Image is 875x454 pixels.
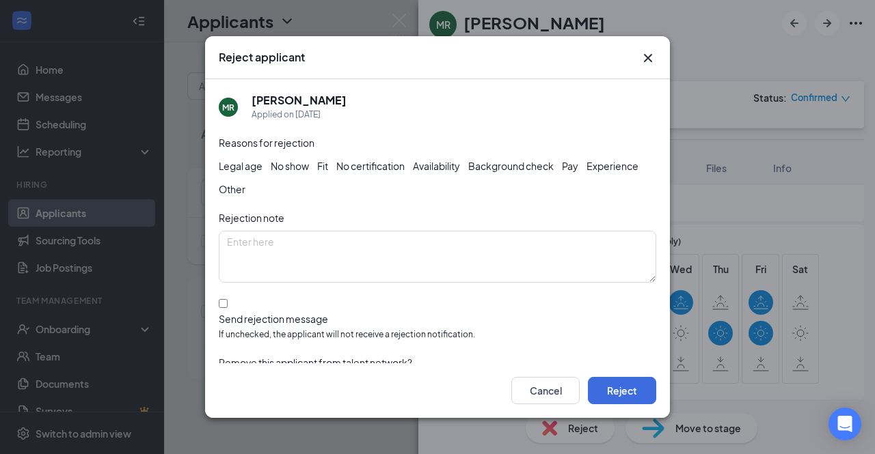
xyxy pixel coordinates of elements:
[413,158,460,173] span: Availability
[511,377,580,404] button: Cancel
[588,377,656,404] button: Reject
[252,93,347,108] h5: [PERSON_NAME]
[219,212,284,224] span: Rejection note
[219,356,412,369] span: Remove this applicant from talent network?
[219,137,314,149] span: Reasons for rejection
[468,158,554,173] span: Background check
[829,408,861,440] div: Open Intercom Messenger
[219,299,228,308] input: Send rejection messageIf unchecked, the applicant will not receive a rejection notification.
[317,158,328,173] span: Fit
[219,312,656,326] div: Send rejection message
[587,158,638,173] span: Experience
[219,182,245,197] span: Other
[271,158,309,173] span: No show
[336,158,405,173] span: No certification
[219,328,656,341] span: If unchecked, the applicant will not receive a rejection notification.
[252,108,347,122] div: Applied on [DATE]
[219,158,262,173] span: Legal age
[222,102,234,113] div: MR
[640,50,656,66] svg: Cross
[219,50,305,65] h3: Reject applicant
[562,158,578,173] span: Pay
[640,50,656,66] button: Close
